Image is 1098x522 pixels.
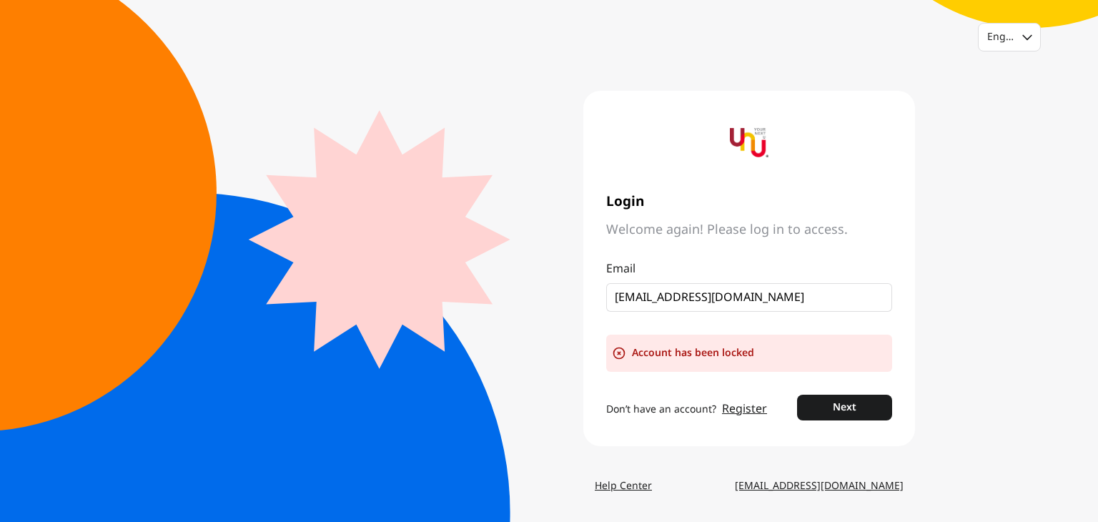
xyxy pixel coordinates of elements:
button: Next [797,395,892,420]
a: Help Center [583,473,663,499]
div: English [987,30,1014,44]
p: Email [606,260,892,277]
span: Welcome again! Please log in to access. [606,222,892,239]
img: yournextu-logo-vertical-compact-v2.png [730,124,768,162]
a: [EMAIL_ADDRESS][DOMAIN_NAME] [723,473,915,499]
span: Login [606,194,892,210]
div: Account has been locked [606,335,892,372]
span: Don’t have an account? [606,402,716,417]
input: Email [615,289,872,306]
a: Register [722,400,767,418]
